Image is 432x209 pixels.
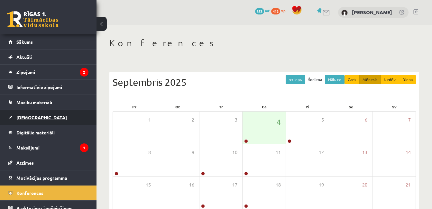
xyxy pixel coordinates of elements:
[281,8,285,13] span: xp
[16,65,88,79] legend: Ziņojumi
[8,155,88,170] a: Atzīmes
[16,39,33,45] span: Sākums
[192,149,194,156] span: 9
[16,190,43,196] span: Konferences
[8,95,88,110] a: Mācību materiāli
[255,8,270,13] a: 353 mP
[362,181,367,188] span: 20
[16,99,52,105] span: Mācību materiāli
[113,75,416,89] div: Septembris 2025
[408,116,411,123] span: 7
[8,170,88,185] a: Motivācijas programma
[232,149,237,156] span: 10
[277,116,281,127] span: 4
[319,149,324,156] span: 12
[16,114,67,120] span: [DEMOGRAPHIC_DATA]
[255,8,264,14] span: 353
[399,75,416,84] button: Diena
[8,50,88,64] a: Aktuāli
[243,102,286,111] div: Ce
[192,116,194,123] span: 2
[16,80,88,95] legend: Informatīvie ziņojumi
[381,75,400,84] button: Nedēļa
[372,102,416,111] div: Sv
[319,181,324,188] span: 19
[305,75,325,84] button: Šodiena
[276,181,281,188] span: 18
[341,10,348,16] img: Madara Karziņina
[345,75,360,84] button: Gads
[286,102,329,111] div: Pi
[148,149,151,156] span: 8
[286,75,305,84] button: << Iepr.
[8,34,88,49] a: Sākums
[271,8,289,13] a: 412 xp
[8,186,88,200] a: Konferences
[80,143,88,152] i: 1
[235,116,237,123] span: 3
[8,125,88,140] a: Digitālie materiāli
[146,181,151,188] span: 15
[156,102,199,111] div: Ot
[8,80,88,95] a: Informatīvie ziņojumi
[352,9,392,15] a: [PERSON_NAME]
[325,75,345,84] button: Nāk. >>
[329,102,373,111] div: Se
[362,149,367,156] span: 13
[406,149,411,156] span: 14
[109,38,419,49] h1: Konferences
[16,160,34,166] span: Atzīmes
[232,181,237,188] span: 17
[271,8,280,14] span: 412
[16,175,67,181] span: Motivācijas programma
[365,116,367,123] span: 6
[16,130,55,135] span: Digitālie materiāli
[148,116,151,123] span: 1
[80,68,88,77] i: 2
[8,65,88,79] a: Ziņojumi2
[7,11,59,27] a: Rīgas 1. Tālmācības vidusskola
[189,181,194,188] span: 16
[265,8,270,13] span: mP
[406,181,411,188] span: 21
[321,116,324,123] span: 5
[199,102,243,111] div: Tr
[8,110,88,125] a: [DEMOGRAPHIC_DATA]
[16,54,32,60] span: Aktuāli
[16,140,88,155] legend: Maksājumi
[276,149,281,156] span: 11
[359,75,381,84] button: Mēnesis
[113,102,156,111] div: Pr
[8,140,88,155] a: Maksājumi1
